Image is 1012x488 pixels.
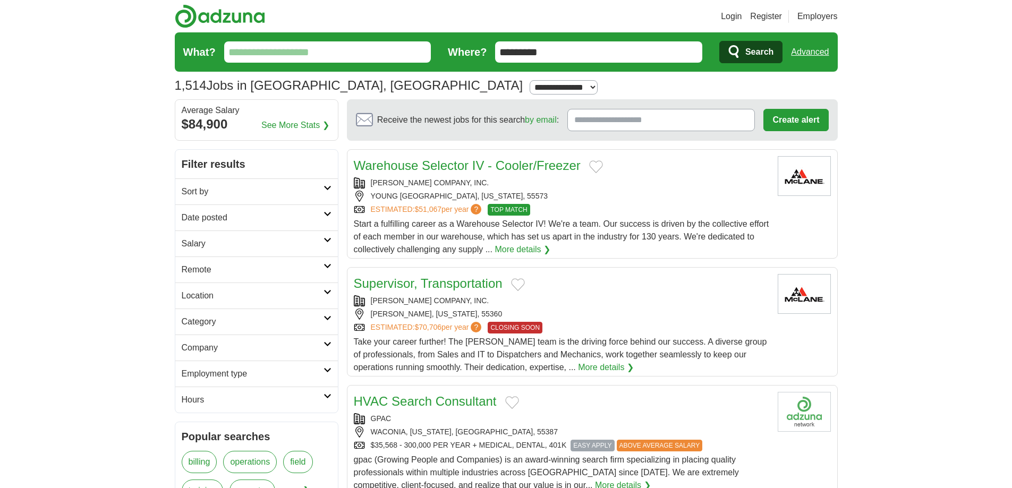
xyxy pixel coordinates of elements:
[371,322,484,333] a: ESTIMATED:$70,706per year?
[354,394,497,408] a: HVAC Search Consultant
[354,426,769,438] div: WACONIA, [US_STATE], [GEOGRAPHIC_DATA], 55387
[763,109,828,131] button: Create alert
[175,335,338,361] a: Company
[505,396,519,409] button: Add to favorite jobs
[589,160,603,173] button: Add to favorite jobs
[778,392,831,432] img: Company logo
[797,10,838,23] a: Employers
[354,440,769,451] div: $35,568 - 300,000 PER YEAR + MEDICAL, DENTAL, 401K
[182,211,324,224] h2: Date posted
[721,10,742,23] a: Login
[175,4,265,28] img: Adzuna logo
[525,115,557,124] a: by email
[182,429,331,444] h2: Popular searches
[283,451,312,473] a: field
[471,204,481,215] span: ?
[571,440,614,451] span: EASY APPLY
[183,44,216,60] label: What?
[182,393,324,406] h2: Hours
[175,282,338,309] a: Location
[175,178,338,204] a: Sort by
[175,309,338,335] a: Category
[488,322,542,333] span: CLOSING SOON
[182,106,331,115] div: Average Salary
[354,191,769,202] div: YOUNG [GEOGRAPHIC_DATA], [US_STATE], 55573
[495,243,550,256] a: More details ❯
[471,322,481,332] span: ?
[354,219,769,254] span: Start a fulfilling career as a Warehouse Selector IV! We're a team. Our success is driven by the ...
[778,274,831,314] img: McLane Company logo
[182,115,331,134] div: $84,900
[617,440,703,451] span: ABOVE AVERAGE SALARY
[488,204,530,216] span: TOP MATCH
[354,413,769,424] div: GPAC
[371,178,489,187] a: [PERSON_NAME] COMPANY, INC.
[354,309,769,320] div: [PERSON_NAME], [US_STATE], 55360
[175,76,207,95] span: 1,514
[354,158,581,173] a: Warehouse Selector IV - Cooler/Freezer
[182,341,324,354] h2: Company
[175,230,338,256] a: Salary
[414,323,441,331] span: $70,706
[182,263,324,276] h2: Remote
[377,114,559,126] span: Receive the newest jobs for this search :
[750,10,782,23] a: Register
[175,256,338,282] a: Remote
[175,150,338,178] h2: Filter results
[182,185,324,198] h2: Sort by
[182,451,217,473] a: billing
[371,296,489,305] a: [PERSON_NAME] COMPANY, INC.
[175,387,338,413] a: Hours
[578,361,634,374] a: More details ❯
[175,204,338,230] a: Date posted
[175,78,523,92] h1: Jobs in [GEOGRAPHIC_DATA], [GEOGRAPHIC_DATA]
[719,41,783,63] button: Search
[371,204,484,216] a: ESTIMATED:$51,067per year?
[354,337,767,372] span: Take your career further! The [PERSON_NAME] team is the driving force behind our success. A diver...
[354,276,503,290] a: Supervisor, Transportation
[182,315,324,328] h2: Category
[414,205,441,213] span: $51,067
[182,367,324,380] h2: Employment type
[223,451,277,473] a: operations
[448,44,487,60] label: Where?
[511,278,525,291] button: Add to favorite jobs
[175,361,338,387] a: Employment type
[182,289,324,302] h2: Location
[791,41,829,63] a: Advanced
[261,119,329,132] a: See More Stats ❯
[182,237,324,250] h2: Salary
[745,41,773,63] span: Search
[778,156,831,196] img: McLane Company logo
